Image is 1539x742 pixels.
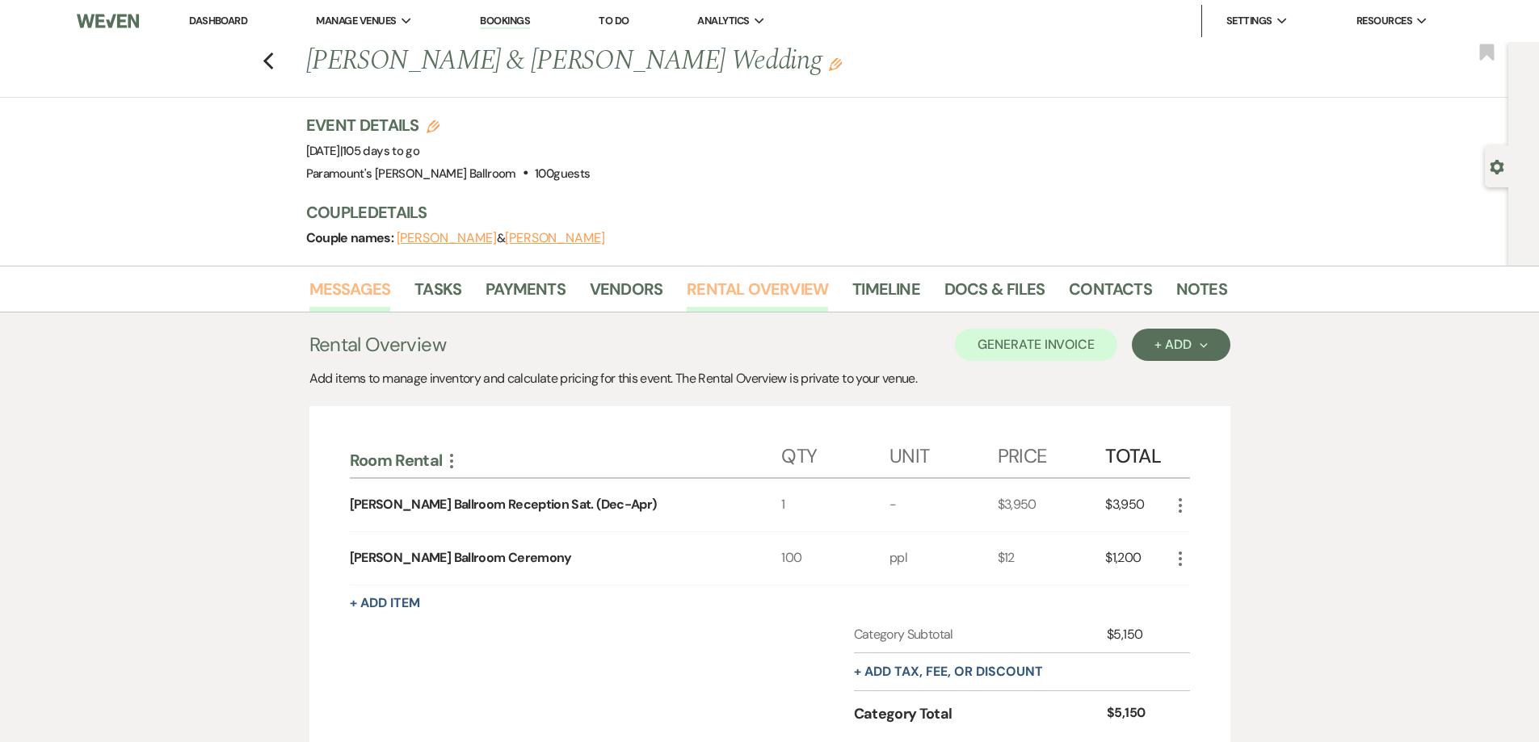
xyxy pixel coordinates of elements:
a: To Do [599,14,629,27]
span: | [340,143,419,159]
div: $3,950 [998,479,1106,531]
a: Rental Overview [687,276,828,312]
span: Manage Venues [316,13,396,29]
div: Category Subtotal [854,625,1108,644]
div: Add items to manage inventory and calculate pricing for this event. The Rental Overview is privat... [309,369,1230,388]
div: 1 [781,479,889,531]
h3: Couple Details [306,201,1211,224]
div: $1,200 [1105,532,1170,585]
button: [PERSON_NAME] [397,232,497,245]
div: [PERSON_NAME] Ballroom Ceremony [350,548,572,568]
a: Payments [486,276,566,312]
a: Bookings [480,14,530,29]
a: Tasks [414,276,461,312]
div: 100 [781,532,889,585]
h1: [PERSON_NAME] & [PERSON_NAME] Wedding [306,42,1030,81]
a: Contacts [1069,276,1152,312]
span: Resources [1356,13,1412,29]
button: Open lead details [1490,158,1504,174]
div: $12 [998,532,1106,585]
a: Dashboard [189,14,247,27]
div: Room Rental [350,450,782,471]
a: Timeline [852,276,920,312]
button: + Add Item [350,597,420,610]
div: + Add [1154,338,1207,351]
span: 100 guests [535,166,590,182]
div: [PERSON_NAME] Ballroom Reception Sat. (Dec-Apr) [350,495,657,514]
span: & [397,230,605,246]
div: $3,950 [1105,479,1170,531]
div: $5,150 [1107,703,1170,725]
h3: Rental Overview [309,330,446,359]
div: Unit [889,429,998,477]
div: Category Total [854,703,1108,725]
span: Paramount's [PERSON_NAME] Ballroom [306,166,516,182]
button: + Add [1132,329,1230,361]
span: 105 days to go [343,143,419,159]
div: Total [1105,429,1170,477]
a: Messages [309,276,391,312]
span: Couple names: [306,229,397,246]
div: Qty [781,429,889,477]
div: Price [998,429,1106,477]
span: Settings [1226,13,1272,29]
div: - [889,479,998,531]
span: [DATE] [306,143,420,159]
button: Generate Invoice [955,329,1117,361]
a: Docs & Files [944,276,1045,312]
span: Analytics [697,13,749,29]
a: Vendors [590,276,662,312]
button: Edit [829,57,842,71]
img: Weven Logo [77,4,138,38]
div: ppl [889,532,998,585]
h3: Event Details [306,114,591,136]
button: [PERSON_NAME] [505,232,605,245]
button: + Add tax, fee, or discount [854,665,1043,678]
a: Notes [1176,276,1227,312]
div: $5,150 [1107,625,1170,644]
